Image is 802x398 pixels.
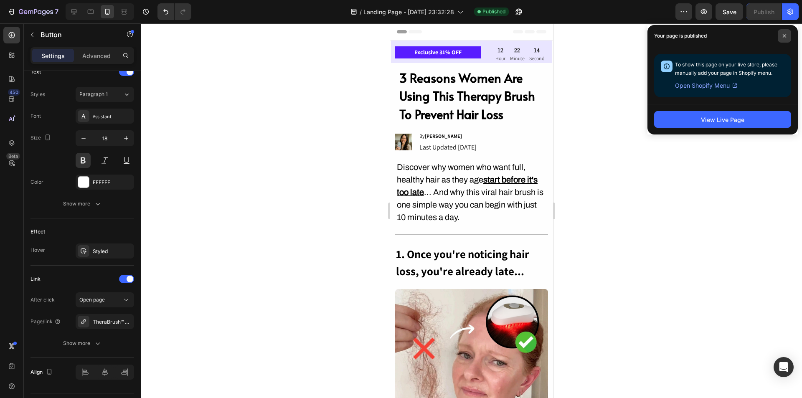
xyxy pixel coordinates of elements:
[55,7,58,17] p: 7
[76,292,134,307] button: Open page
[76,87,134,102] button: Paragraph 1
[93,179,132,186] div: FFFFFF
[63,339,102,347] div: Show more
[30,112,41,120] div: Font
[482,8,505,15] span: Published
[30,246,45,254] div: Hover
[30,228,45,236] div: Effect
[774,357,794,377] div: Open Intercom Messenger
[30,296,55,304] div: After click
[654,32,707,40] p: Your page is published
[63,200,102,208] div: Show more
[30,336,134,351] button: Show more
[30,178,43,186] div: Color
[723,8,736,15] span: Save
[754,8,774,16] div: Publish
[30,68,41,76] div: Text
[93,248,132,255] div: Styled
[82,51,111,60] p: Advanced
[30,132,53,144] div: Size
[30,318,61,325] div: Page/link
[3,3,62,20] button: 7
[8,89,20,96] div: 450
[93,113,132,120] div: Assistant
[746,3,782,20] button: Publish
[716,3,743,20] button: Save
[390,23,553,398] iframe: Design area
[6,153,20,160] div: Beta
[675,81,730,91] span: Open Shopify Menu
[675,61,777,76] span: To show this page on your live store, please manually add your page in Shopify menu.
[41,30,112,40] p: Button
[701,115,744,124] div: View Live Page
[79,297,105,303] span: Open page
[41,51,65,60] p: Settings
[654,111,791,128] button: View Live Page
[93,318,132,326] div: TheraBrush™ 4in1 Hair Therapy Device
[363,8,454,16] span: Landing Page - [DATE] 23:32:28
[360,8,362,16] span: /
[30,367,54,378] div: Align
[157,3,191,20] div: Undo/Redo
[30,275,41,283] div: Link
[30,196,134,211] button: Show more
[30,91,45,98] div: Styles
[79,91,108,98] span: Paragraph 1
